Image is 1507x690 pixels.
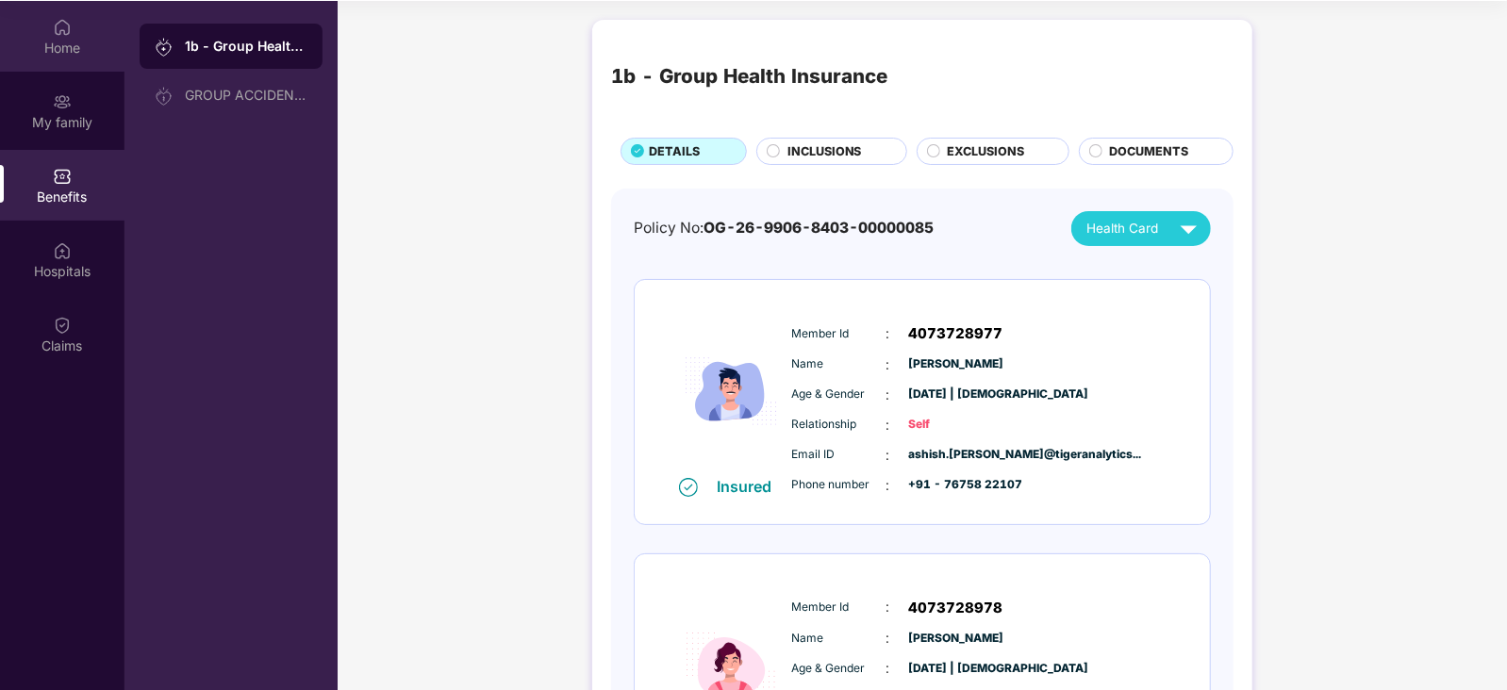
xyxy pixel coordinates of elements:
[674,306,787,476] img: icon
[792,660,886,678] span: Age & Gender
[909,416,1003,434] span: Self
[909,355,1003,373] span: [PERSON_NAME]
[185,37,307,56] div: 1b - Group Health Insurance
[909,322,1003,345] span: 4073728977
[886,445,890,466] span: :
[792,325,886,343] span: Member Id
[792,599,886,616] span: Member Id
[909,476,1003,494] span: +91 - 76758 22107
[155,38,174,57] img: svg+xml;base64,PHN2ZyB3aWR0aD0iMjAiIGhlaWdodD0iMjAiIHZpZXdCb3g9IjAgMCAyMCAyMCIgZmlsbD0ibm9uZSIgeG...
[792,355,886,373] span: Name
[886,475,890,496] span: :
[53,316,72,335] img: svg+xml;base64,PHN2ZyBpZD0iQ2xhaW0iIHhtbG5zPSJodHRwOi8vd3d3LnczLm9yZy8yMDAwL3N2ZyIgd2lkdGg9IjIwIi...
[792,416,886,434] span: Relationship
[886,323,890,344] span: :
[155,87,174,106] img: svg+xml;base64,PHN2ZyB3aWR0aD0iMjAiIGhlaWdodD0iMjAiIHZpZXdCb3g9IjAgMCAyMCAyMCIgZmlsbD0ibm9uZSIgeG...
[886,354,890,375] span: :
[886,597,890,617] span: :
[792,446,886,464] span: Email ID
[792,386,886,403] span: Age & Gender
[886,385,890,405] span: :
[53,18,72,37] img: svg+xml;base64,PHN2ZyBpZD0iSG9tZSIgeG1sbnM9Imh0dHA6Ly93d3cudzMub3JnLzIwMDAvc3ZnIiB3aWR0aD0iMjAiIG...
[185,88,307,103] div: GROUP ACCIDENTAL INSURANCE
[909,446,1003,464] span: ashish.[PERSON_NAME]@tigeranalytics...
[886,415,890,435] span: :
[679,478,698,497] img: svg+xml;base64,PHN2ZyB4bWxucz0iaHR0cDovL3d3dy53My5vcmcvMjAwMC9zdmciIHdpZHRoPSIxNiIgaGVpZ2h0PSIxNi...
[909,597,1003,619] span: 4073728978
[717,477,783,496] div: Insured
[909,630,1003,648] span: [PERSON_NAME]
[947,142,1024,161] span: EXCLUSIONS
[53,92,72,111] img: svg+xml;base64,PHN2ZyB3aWR0aD0iMjAiIGhlaWdodD0iMjAiIHZpZXdCb3g9IjAgMCAyMCAyMCIgZmlsbD0ibm9uZSIgeG...
[53,241,72,260] img: svg+xml;base64,PHN2ZyBpZD0iSG9zcGl0YWxzIiB4bWxucz0iaHR0cDovL3d3dy53My5vcmcvMjAwMC9zdmciIHdpZHRoPS...
[704,219,934,237] span: OG-26-9906-8403-00000085
[787,142,862,161] span: INCLUSIONS
[1110,142,1189,161] span: DOCUMENTS
[792,476,886,494] span: Phone number
[53,167,72,186] img: svg+xml;base64,PHN2ZyBpZD0iQmVuZWZpdHMiIHhtbG5zPSJodHRwOi8vd3d3LnczLm9yZy8yMDAwL3N2ZyIgd2lkdGg9Ij...
[649,142,700,161] span: DETAILS
[792,630,886,648] span: Name
[1086,219,1158,238] span: Health Card
[909,386,1003,403] span: [DATE] | [DEMOGRAPHIC_DATA]
[886,628,890,649] span: :
[886,658,890,679] span: :
[909,660,1003,678] span: [DATE] | [DEMOGRAPHIC_DATA]
[1172,212,1205,245] img: svg+xml;base64,PHN2ZyB4bWxucz0iaHR0cDovL3d3dy53My5vcmcvMjAwMC9zdmciIHZpZXdCb3g9IjAgMCAyNCAyNCIgd2...
[634,217,934,240] div: Policy No:
[611,61,887,91] div: 1b - Group Health Insurance
[1071,211,1211,246] button: Health Card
